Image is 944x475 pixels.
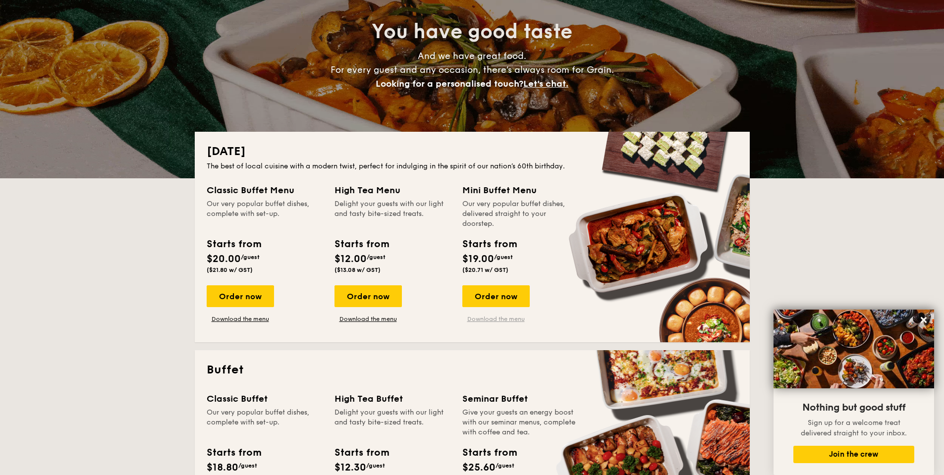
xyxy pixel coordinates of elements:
span: $20.00 [207,253,241,265]
div: Starts from [207,445,261,460]
span: $12.30 [334,462,366,474]
span: $19.00 [462,253,494,265]
span: /guest [496,462,514,469]
span: ($21.80 w/ GST) [207,266,253,273]
div: Starts from [462,445,516,460]
button: Join the crew [793,446,914,463]
div: Starts from [207,237,261,252]
span: ($20.71 w/ GST) [462,266,508,273]
span: /guest [241,254,260,261]
span: $25.60 [462,462,496,474]
div: Our very popular buffet dishes, complete with set-up. [207,408,323,437]
span: And we have great food. For every guest and any occasion, there’s always room for Grain. [331,51,614,89]
img: DSC07876-Edit02-Large.jpeg [774,310,934,388]
div: Order now [462,285,530,307]
span: Sign up for a welcome treat delivered straight to your inbox. [801,419,907,437]
span: /guest [494,254,513,261]
a: Download the menu [462,315,530,323]
div: Seminar Buffet [462,392,578,406]
div: Our very popular buffet dishes, complete with set-up. [207,199,323,229]
div: Order now [207,285,274,307]
span: $18.80 [207,462,238,474]
button: Close [916,312,932,328]
div: High Tea Buffet [334,392,450,406]
div: Give your guests an energy boost with our seminar menus, complete with coffee and tea. [462,408,578,437]
div: The best of local cuisine with a modern twist, perfect for indulging in the spirit of our nation’... [207,161,738,171]
span: /guest [238,462,257,469]
span: $12.00 [334,253,367,265]
div: High Tea Menu [334,183,450,197]
div: Delight your guests with our light and tasty bite-sized treats. [334,408,450,437]
h2: Buffet [207,362,738,378]
span: Let's chat. [523,78,568,89]
span: Looking for a personalised touch? [376,78,523,89]
div: Starts from [462,237,516,252]
span: You have good taste [372,20,572,44]
span: /guest [366,462,385,469]
div: Our very popular buffet dishes, delivered straight to your doorstep. [462,199,578,229]
span: Nothing but good stuff [802,402,905,414]
div: Mini Buffet Menu [462,183,578,197]
div: Starts from [334,237,389,252]
a: Download the menu [334,315,402,323]
div: Order now [334,285,402,307]
div: Classic Buffet Menu [207,183,323,197]
div: Classic Buffet [207,392,323,406]
h2: [DATE] [207,144,738,159]
div: Delight your guests with our light and tasty bite-sized treats. [334,199,450,229]
span: /guest [367,254,386,261]
span: ($13.08 w/ GST) [334,266,381,273]
a: Download the menu [207,315,274,323]
div: Starts from [334,445,389,460]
